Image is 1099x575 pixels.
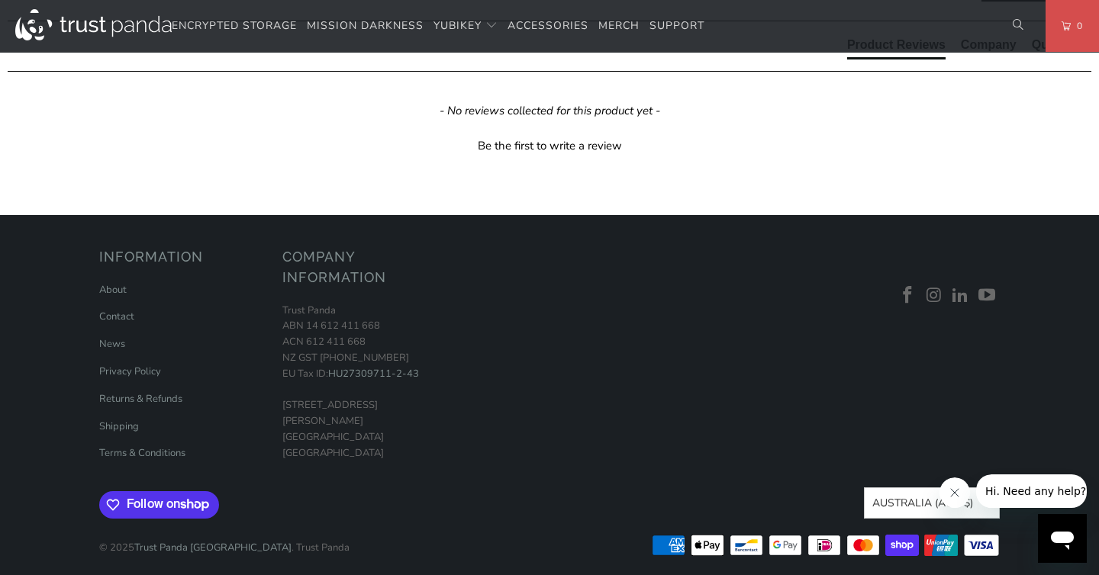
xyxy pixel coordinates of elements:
iframe: Button to launch messaging window [1038,514,1087,563]
summary: YubiKey [433,8,498,44]
img: Trust Panda Australia [15,9,172,40]
span: Merch [598,18,640,33]
iframe: Message from company [976,474,1087,508]
a: Trust Panda Australia on LinkedIn [949,286,972,306]
a: Shipping [99,419,139,433]
span: Encrypted Storage [172,18,297,33]
span: Accessories [508,18,588,33]
a: Returns & Refunds [99,392,182,406]
iframe: Close message [939,477,970,508]
a: Support [649,8,704,44]
span: Support [649,18,704,33]
a: Privacy Policy [99,365,161,378]
a: Encrypted Storage [172,8,297,44]
span: 0 [1071,18,1083,34]
a: Contact [99,310,134,323]
a: Trust Panda [GEOGRAPHIC_DATA] [134,541,292,554]
a: Trust Panda Australia on Facebook [896,286,919,306]
a: About [99,283,127,297]
a: Terms & Conditions [99,446,185,460]
em: - No reviews collected for this product yet - [440,103,660,119]
button: Australia (AUD $) [864,487,1000,519]
div: Be the first to write a review [478,138,622,154]
a: News [99,337,125,351]
a: Accessories [508,8,588,44]
p: Trust Panda ABN 14 612 411 668 ACN 612 411 668 NZ GST [PHONE_NUMBER] EU Tax ID: [STREET_ADDRESS][... [282,303,450,461]
p: © 2025 . Trust Panda [99,525,350,556]
nav: Translation missing: en.navigation.header.main_nav [172,8,704,44]
a: Merch [598,8,640,44]
span: Mission Darkness [307,18,424,33]
a: Mission Darkness [307,8,424,44]
a: Trust Panda Australia on YouTube [975,286,998,306]
span: YubiKey [433,18,482,33]
a: Trust Panda Australia on Instagram [923,286,946,306]
div: Be the first to write a review [8,134,1091,154]
a: HU27309711-2-43 [328,367,419,381]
